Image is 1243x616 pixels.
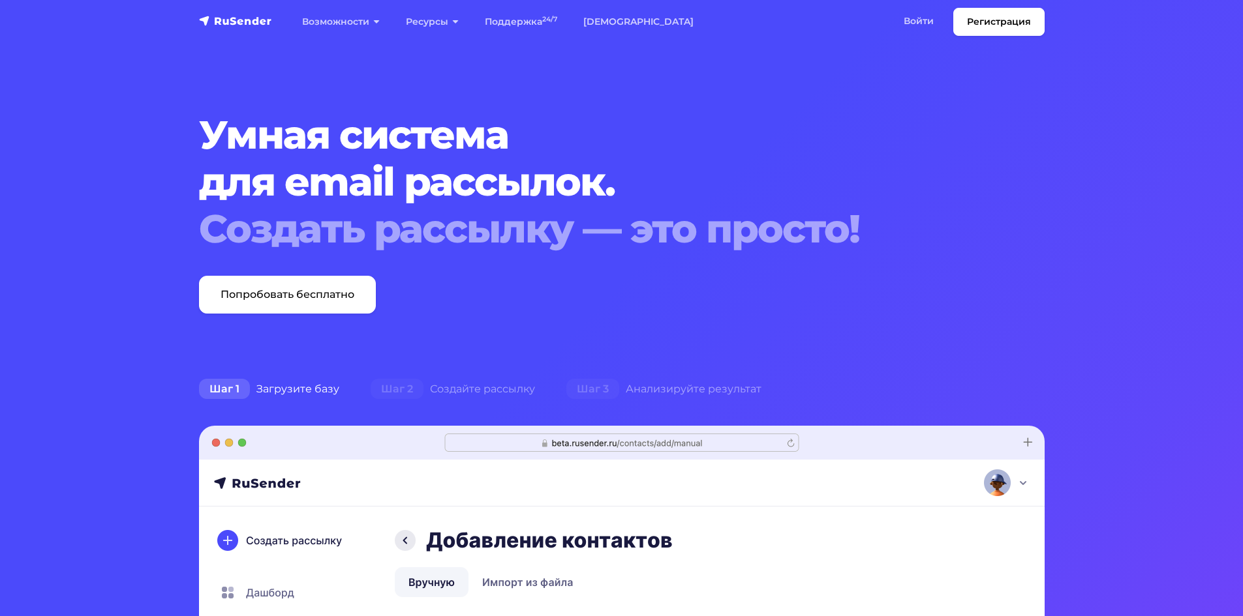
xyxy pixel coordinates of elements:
[891,8,947,35] a: Войти
[953,8,1045,36] a: Регистрация
[183,376,355,402] div: Загрузите базу
[355,376,551,402] div: Создайте рассылку
[542,15,557,23] sup: 24/7
[371,379,423,400] span: Шаг 2
[566,379,619,400] span: Шаг 3
[393,8,472,35] a: Ресурсы
[199,276,376,314] a: Попробовать бесплатно
[570,8,707,35] a: [DEMOGRAPHIC_DATA]
[199,379,250,400] span: Шаг 1
[472,8,570,35] a: Поддержка24/7
[199,14,272,27] img: RuSender
[199,111,973,252] h1: Умная система для email рассылок.
[551,376,777,402] div: Анализируйте результат
[289,8,393,35] a: Возможности
[199,205,973,252] div: Создать рассылку — это просто!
